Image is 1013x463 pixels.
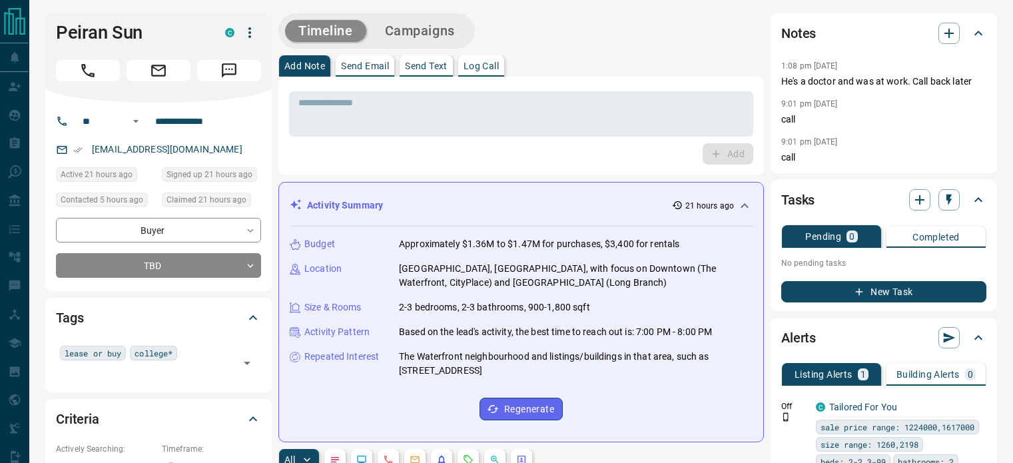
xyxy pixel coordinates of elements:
[56,408,99,430] h2: Criteria
[399,237,679,251] p: Approximately $1.36M to $1.47M for purchases, $3,400 for rentals
[781,17,986,49] div: Notes
[56,443,155,455] p: Actively Searching:
[781,61,838,71] p: 1:08 pm [DATE]
[56,167,155,186] div: Mon Sep 15 2025
[65,346,121,360] span: lease or buy
[135,346,172,360] span: college*
[56,218,261,242] div: Buyer
[860,370,866,379] p: 1
[849,232,854,241] p: 0
[92,144,242,155] a: [EMAIL_ADDRESS][DOMAIN_NAME]
[304,262,342,276] p: Location
[304,325,370,339] p: Activity Pattern
[304,350,379,364] p: Repeated Interest
[480,398,563,420] button: Regenerate
[896,370,960,379] p: Building Alerts
[225,28,234,37] div: condos.ca
[56,60,120,81] span: Call
[238,354,256,372] button: Open
[781,253,986,273] p: No pending tasks
[56,307,83,328] h2: Tags
[167,168,252,181] span: Signed up 21 hours ago
[399,325,712,339] p: Based on the lead's activity, the best time to reach out is: 7:00 PM - 8:00 PM
[399,300,590,314] p: 2-3 bedrooms, 2-3 bathrooms, 900-1,800 sqft
[167,193,246,207] span: Claimed 21 hours ago
[61,168,133,181] span: Active 21 hours ago
[405,61,448,71] p: Send Text
[781,400,808,412] p: Off
[197,60,261,81] span: Message
[968,370,973,379] p: 0
[341,61,389,71] p: Send Email
[781,75,986,89] p: He's a doctor and was at work. Call back later
[781,184,986,216] div: Tasks
[795,370,852,379] p: Listing Alerts
[128,113,144,129] button: Open
[685,200,734,212] p: 21 hours ago
[829,402,897,412] a: Tailored For You
[372,20,468,42] button: Campaigns
[307,199,383,213] p: Activity Summary
[821,438,918,451] span: size range: 1260,2198
[56,253,261,278] div: TBD
[912,232,960,242] p: Completed
[816,402,825,412] div: condos.ca
[56,403,261,435] div: Criteria
[399,350,753,378] p: The Waterfront neighbourhood and listings/buildings in that area, such as [STREET_ADDRESS]
[781,23,816,44] h2: Notes
[781,151,986,165] p: call
[781,412,791,422] svg: Push Notification Only
[304,300,362,314] p: Size & Rooms
[162,167,261,186] div: Mon Sep 15 2025
[290,193,753,218] div: Activity Summary21 hours ago
[162,443,261,455] p: Timeframe:
[56,302,261,334] div: Tags
[56,22,205,43] h1: Peiran Sun
[781,99,838,109] p: 9:01 pm [DATE]
[781,113,986,127] p: call
[805,232,841,241] p: Pending
[127,60,190,81] span: Email
[61,193,143,207] span: Contacted 5 hours ago
[781,137,838,147] p: 9:01 pm [DATE]
[304,237,335,251] p: Budget
[464,61,499,71] p: Log Call
[781,322,986,354] div: Alerts
[781,189,815,211] h2: Tasks
[781,327,816,348] h2: Alerts
[56,193,155,211] div: Tue Sep 16 2025
[73,145,83,155] svg: Email Verified
[285,20,366,42] button: Timeline
[399,262,753,290] p: [GEOGRAPHIC_DATA], [GEOGRAPHIC_DATA], with focus on Downtown (The Waterfront, CityPlace) and [GEO...
[162,193,261,211] div: Mon Sep 15 2025
[284,61,325,71] p: Add Note
[781,281,986,302] button: New Task
[821,420,974,434] span: sale price range: 1224000,1617000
